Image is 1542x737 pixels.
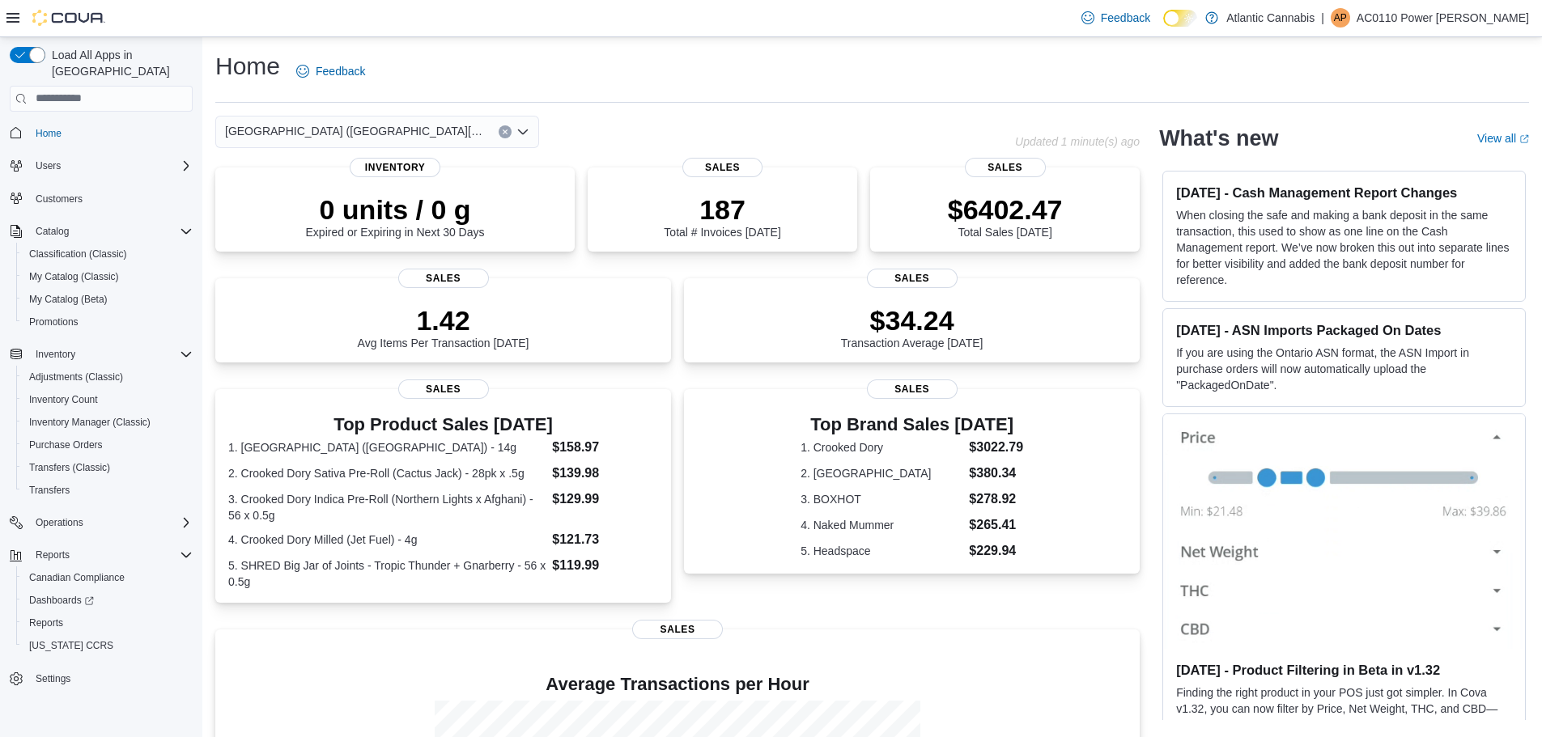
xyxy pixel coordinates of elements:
a: Feedback [1075,2,1157,34]
span: Users [29,156,193,176]
span: [GEOGRAPHIC_DATA] ([GEOGRAPHIC_DATA][PERSON_NAME]) [225,121,482,141]
span: Inventory Manager (Classic) [23,413,193,432]
svg: External link [1519,134,1529,144]
div: Total # Invoices [DATE] [664,193,780,239]
dt: 4. Crooked Dory Milled (Jet Fuel) - 4g [228,532,546,548]
div: Total Sales [DATE] [948,193,1063,239]
span: Purchase Orders [23,435,193,455]
span: Feedback [316,63,365,79]
button: Clear input [499,125,512,138]
span: Canadian Compliance [23,568,193,587]
button: Classification (Classic) [16,243,199,265]
a: Settings [29,669,77,688]
span: Inventory [29,345,193,364]
span: Sales [867,269,958,288]
p: 0 units / 0 g [306,193,485,226]
img: Cova [32,10,105,26]
a: Inventory Manager (Classic) [23,413,157,432]
h3: [DATE] - Product Filtering in Beta in v1.32 [1176,662,1512,678]
h3: Top Brand Sales [DATE] [801,415,1023,434]
span: Transfers (Classic) [29,461,110,474]
button: Users [3,155,199,177]
button: My Catalog (Beta) [16,288,199,311]
span: Customers [36,193,83,205]
span: Catalog [36,225,69,238]
span: Inventory Count [23,390,193,409]
a: Dashboards [23,591,100,610]
span: Reports [29,616,63,629]
dd: $158.97 [552,438,658,457]
dt: 3. Crooked Dory Indica Pre-Roll (Northern Lights x Afghani) - 56 x 0.5g [228,491,546,523]
button: [US_STATE] CCRS [16,634,199,657]
dt: 2. [GEOGRAPHIC_DATA] [801,465,962,481]
span: Load All Apps in [GEOGRAPHIC_DATA] [45,47,193,79]
dd: $129.99 [552,489,658,509]
button: Open list of options [516,125,529,138]
button: Reports [3,544,199,566]
a: Customers [29,189,89,209]
dd: $3022.79 [969,438,1023,457]
span: Reports [36,549,70,561]
span: Catalog [29,222,193,241]
dd: $139.98 [552,464,658,483]
span: Settings [36,672,70,685]
span: Dashboards [29,594,94,607]
span: My Catalog (Classic) [23,267,193,286]
a: Adjustments (Classic) [23,367,130,387]
dt: 3. BOXHOT [801,491,962,507]
dt: 2. Crooked Dory Sativa Pre-Roll (Cactus Jack) - 28pk x .5g [228,465,546,481]
button: Purchase Orders [16,434,199,456]
h3: [DATE] - Cash Management Report Changes [1176,184,1512,201]
span: Promotions [23,312,193,332]
div: AC0110 Power Mike [1331,8,1350,28]
button: Customers [3,187,199,210]
span: Sales [398,269,489,288]
span: Classification (Classic) [29,248,127,260]
button: Transfers [16,479,199,502]
a: View allExternal link [1477,132,1529,145]
h4: Average Transactions per Hour [228,675,1127,694]
a: Promotions [23,312,85,332]
span: Dashboards [23,591,193,610]
p: | [1321,8,1324,28]
span: Transfers [29,484,70,497]
span: Dark Mode [1163,27,1164,28]
input: Dark Mode [1163,10,1197,27]
button: Users [29,156,67,176]
p: Updated 1 minute(s) ago [1015,135,1140,148]
span: Transfers [23,481,193,500]
dt: 1. Crooked Dory [801,439,962,455]
button: Home [3,121,199,145]
h2: What's new [1159,125,1278,151]
span: Inventory Count [29,393,98,406]
span: Sales [965,158,1046,177]
dd: $265.41 [969,515,1023,535]
a: Dashboards [16,589,199,612]
button: Adjustments (Classic) [16,366,199,388]
span: Reports [23,613,193,633]
span: Adjustments (Classic) [29,371,123,383]
div: Expired or Expiring in Next 30 Days [306,193,485,239]
button: Reports [16,612,199,634]
span: Home [36,127,62,140]
button: Catalog [29,222,75,241]
dt: 4. Naked Mummer [801,517,962,533]
div: Avg Items Per Transaction [DATE] [358,304,529,349]
span: Settings [29,668,193,688]
a: Classification (Classic) [23,244,134,264]
button: Settings [3,667,199,690]
span: Classification (Classic) [23,244,193,264]
h3: [DATE] - ASN Imports Packaged On Dates [1176,322,1512,338]
p: Atlantic Cannabis [1226,8,1315,28]
dd: $121.73 [552,530,658,549]
p: $6402.47 [948,193,1063,226]
a: Canadian Compliance [23,568,131,587]
button: Transfers (Classic) [16,456,199,479]
a: My Catalog (Classic) [23,267,125,286]
dd: $229.94 [969,541,1023,561]
button: Inventory [3,343,199,366]
dd: $119.99 [552,556,658,575]
span: Sales [867,379,958,399]
span: My Catalog (Beta) [23,290,193,309]
nav: Complex example [10,115,193,733]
